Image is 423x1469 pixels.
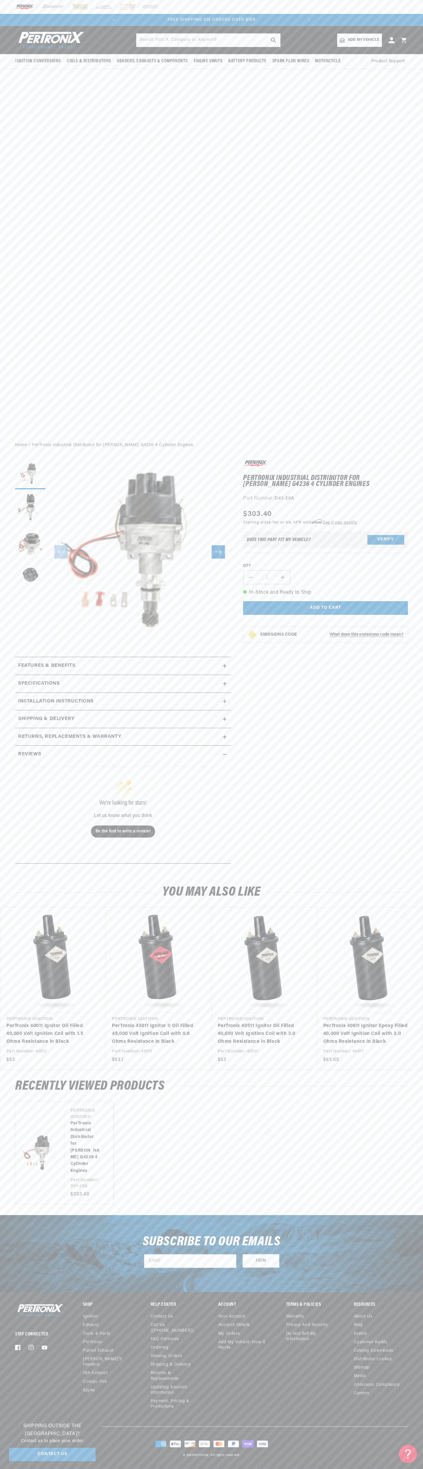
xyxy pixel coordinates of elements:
span: Ignition Conversions [15,58,61,64]
a: Catalog Downloads [354,1347,393,1355]
a: Ignition [83,1314,98,1321]
a: Distributor Lookup [354,1355,392,1364]
a: PerTronix [83,1338,102,1347]
button: Load image 1 in gallery view [15,459,45,489]
button: Load image 3 in gallery view [15,526,45,556]
button: Translation missing: en.sections.announcements.previous_announcement [108,14,120,26]
strong: EMISSIONS CODE [260,632,297,637]
h3: Subscribe to our emails [143,1236,281,1248]
small: © 2025 . [183,1454,210,1457]
a: Media [354,1372,366,1380]
span: Headers, Exhausts & Components [117,58,188,64]
h3: Shipping Outside the [GEOGRAPHIC_DATA]? [9,1422,96,1438]
a: JBA Exhaust [83,1369,108,1377]
a: PerTronix Industrial Distributor for [PERSON_NAME] G4236 4 Cylinder Engines [32,442,194,449]
span: Product Support [371,58,405,65]
h2: Features & Benefits [18,662,75,670]
a: Events [354,1330,367,1338]
input: Email [144,1254,236,1268]
a: Privacy and Security [286,1321,328,1329]
button: Load image 2 in gallery view [15,492,45,523]
strong: What does this emissions code mean? [330,632,403,637]
a: Account details [218,1321,250,1329]
a: About Us [354,1314,373,1321]
span: Battery Products [228,58,266,64]
img: Pertronix [15,30,85,50]
span: Spark Plug Wires [272,58,309,64]
h2: Reviews [18,751,41,758]
a: Ordering [151,1344,169,1352]
h2: You may also like [15,887,408,898]
summary: Coils & Distributors [64,54,114,68]
summary: Reviews [15,746,231,763]
button: Load image 4 in gallery view [15,559,45,589]
button: Slide left [54,545,68,559]
a: My orders [218,1330,240,1338]
summary: Engine Swaps [191,54,225,68]
a: [PERSON_NAME]'s Headers [83,1355,132,1369]
ul: Slider [15,1101,408,1204]
a: Contact Us [9,1448,96,1461]
button: Add to cart [243,601,408,615]
div: We’re looking for stars! [29,800,218,806]
p: In-Stock and Ready to Ship [243,589,408,597]
a: FAQ Pertronix [151,1335,179,1344]
a: Do not sell my information [286,1330,340,1344]
a: Warranty [286,1314,304,1321]
summary: Returns, Replacements & Warranty [15,728,231,746]
span: Affirm [311,519,322,524]
button: search button [267,34,280,47]
summary: Shipping & Delivery [15,710,231,728]
h1: PerTronix Industrial Distributor for [PERSON_NAME] G4236 4 Cylinder Engines [243,475,408,488]
div: customer reviews [18,763,228,859]
a: PerTronix 45011 Ignitor II Oil Filled 45,000 Volt Ignition Coil with 0.6 Ohms Resistance in Black [112,1022,199,1046]
a: Spyke [83,1386,95,1395]
a: Add My Vehicle: How It Works [218,1338,272,1352]
a: PerTronix 40011 Ignitor Oil Filled 40,000 Volt Ignition Coil with 1.5 Ohms Resistance in Black [6,1022,94,1046]
h2: RECENTLY VIEWED PRODUCTS [15,1081,408,1092]
span: FREE SHIPPING ON ORDERS OVER $109 [168,18,255,22]
a: PerTronix Industrial Distributor for [PERSON_NAME] G4236 4 Cylinder Engines [70,1120,101,1174]
a: PerTronix 40511 Ignitor Oil Filled 40,000 Volt Ignition Coil with 3.0 Ohms Resistance in Black [218,1022,305,1046]
img: Pertronix [15,1303,63,1317]
small: All rights reserved. [210,1454,240,1457]
div: 2 of 2 [120,17,303,23]
a: Careers [354,1389,369,1398]
summary: Headers, Exhausts & Components [114,54,191,68]
button: Translation missing: en.sections.announcements.next_announcement [303,14,315,26]
label: QTY [243,563,408,569]
a: See if you qualify - Learn more about Affirm Financing (opens in modal) [323,521,357,524]
a: Payment, Pricing & Promotions [151,1397,205,1411]
media-gallery: Gallery Viewer [15,459,231,645]
span: Motorcycle [315,58,340,64]
span: Add my vehicle [348,37,379,43]
span: Coils & Distributors [67,58,111,64]
summary: Battery Products [225,54,269,68]
p: Contact us to place your order. [9,1438,96,1445]
div: Announcement [120,17,303,23]
a: Exhaust [83,1321,99,1329]
div: Part Number: [243,495,408,503]
button: Be the first to write a review! [91,825,155,838]
strong: D41-20A [275,496,294,501]
h2: Shipping & Delivery [18,715,74,723]
div: Let us know what you think [29,813,218,818]
a: PerTronix [194,1454,209,1457]
summary: Spark Plug Wires [269,54,312,68]
p: Stay Connected [15,1331,63,1338]
a: Returns & Replacements [151,1369,200,1383]
summary: Installation instructions [15,693,231,710]
summary: Ignition Conversions [15,54,64,68]
span: $303.40 [243,509,272,520]
a: Contact us [151,1314,173,1321]
h2: Installation instructions [18,698,94,705]
summary: Motorcycle [312,54,343,68]
a: Customer Builds [354,1338,388,1347]
button: Slide right [212,545,225,559]
input: Search Part #, Category or Keyword [136,34,280,47]
a: PerTronix 40611 Ignitor Epoxy Filled 40,000 Volt Ignition Coil with 3.0 Ohms Resistance in Black [323,1022,411,1046]
h2: Returns, Replacements & Warranty [18,733,121,741]
h2: Specifications [18,680,60,688]
button: Subscribe [242,1254,279,1268]
a: Patriot Exhaust [83,1347,113,1355]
